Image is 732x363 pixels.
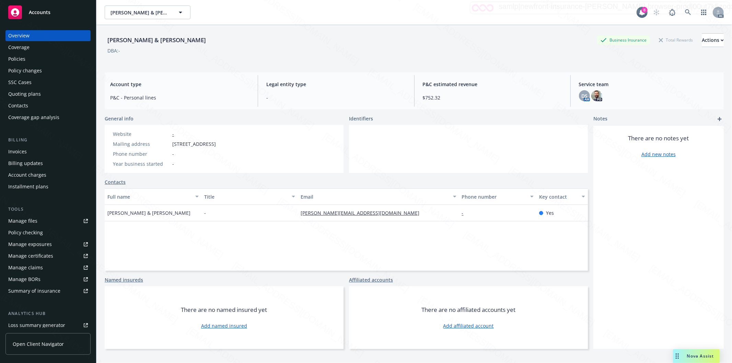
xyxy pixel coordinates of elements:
[650,5,663,19] a: Start snowing
[5,206,91,213] div: Tools
[702,33,724,47] button: Actions
[5,262,91,273] a: Manage claims
[5,100,91,111] a: Contacts
[29,10,50,15] span: Accounts
[5,250,91,261] a: Manage certificates
[5,239,91,250] a: Manage exposures
[459,188,536,205] button: Phone number
[5,3,91,22] a: Accounts
[8,112,59,123] div: Coverage gap analysis
[423,81,562,88] span: P&C estimated revenue
[8,285,60,296] div: Summary of insurance
[5,320,91,331] a: Loss summary generator
[113,160,170,167] div: Year business started
[8,227,43,238] div: Policy checking
[673,349,682,363] div: Drag to move
[8,239,52,250] div: Manage exposures
[113,140,170,148] div: Mailing address
[204,209,206,216] span: -
[5,158,91,169] a: Billing updates
[172,150,174,157] span: -
[113,150,170,157] div: Phone number
[462,210,469,216] a: -
[266,94,406,101] span: -
[172,131,174,137] a: -
[443,322,494,329] a: Add affiliated account
[301,193,449,200] div: Email
[673,349,720,363] button: Nova Assist
[8,30,30,41] div: Overview
[5,137,91,143] div: Billing
[8,65,42,76] div: Policy changes
[8,100,28,111] div: Contacts
[628,134,689,142] span: There are no notes yet
[201,322,247,329] a: Add named insured
[5,77,91,88] a: SSC Cases
[113,130,170,138] div: Website
[105,115,133,122] span: General info
[105,178,126,186] a: Contacts
[423,94,562,101] span: $752.32
[697,5,711,19] a: Switch app
[181,306,267,314] span: There are no named insured yet
[172,160,174,167] span: -
[105,188,201,205] button: Full name
[8,169,46,180] div: Account charges
[266,81,406,88] span: Legal entity type
[665,5,679,19] a: Report a Bug
[421,306,515,314] span: There are no affiliated accounts yet
[641,151,676,158] a: Add new notes
[8,77,32,88] div: SSC Cases
[8,181,48,192] div: Installment plans
[716,115,724,123] a: add
[8,54,25,65] div: Policies
[111,9,170,16] span: [PERSON_NAME] & [PERSON_NAME]
[8,250,53,261] div: Manage certificates
[105,276,143,283] a: Named insureds
[581,92,588,99] span: DS
[5,30,91,41] a: Overview
[298,188,459,205] button: Email
[5,42,91,53] a: Coverage
[536,188,588,205] button: Key contact
[5,54,91,65] a: Policies
[5,274,91,285] a: Manage BORs
[641,7,648,13] div: 8
[107,193,191,200] div: Full name
[349,276,393,283] a: Affiliated accounts
[597,36,650,44] div: Business Insurance
[5,146,91,157] a: Invoices
[579,81,718,88] span: Service team
[8,158,43,169] div: Billing updates
[105,36,209,45] div: [PERSON_NAME] & [PERSON_NAME]
[5,169,91,180] a: Account charges
[349,115,373,122] span: Identifiers
[13,340,64,348] span: Open Client Navigator
[8,42,30,53] div: Coverage
[681,5,695,19] a: Search
[591,90,602,101] img: photo
[110,94,249,101] span: P&C - Personal lines
[655,36,696,44] div: Total Rewards
[702,34,724,47] div: Actions
[8,215,37,226] div: Manage files
[5,227,91,238] a: Policy checking
[5,89,91,99] a: Quoting plans
[5,310,91,317] div: Analytics hub
[8,274,40,285] div: Manage BORs
[105,5,190,19] button: [PERSON_NAME] & [PERSON_NAME]
[8,146,27,157] div: Invoices
[110,81,249,88] span: Account type
[301,210,425,216] a: [PERSON_NAME][EMAIL_ADDRESS][DOMAIN_NAME]
[462,193,526,200] div: Phone number
[204,193,288,200] div: Title
[539,193,578,200] div: Key contact
[8,89,41,99] div: Quoting plans
[5,215,91,226] a: Manage files
[172,140,216,148] span: [STREET_ADDRESS]
[8,262,43,273] div: Manage claims
[107,209,190,216] span: [PERSON_NAME] & [PERSON_NAME]
[201,188,298,205] button: Title
[5,181,91,192] a: Installment plans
